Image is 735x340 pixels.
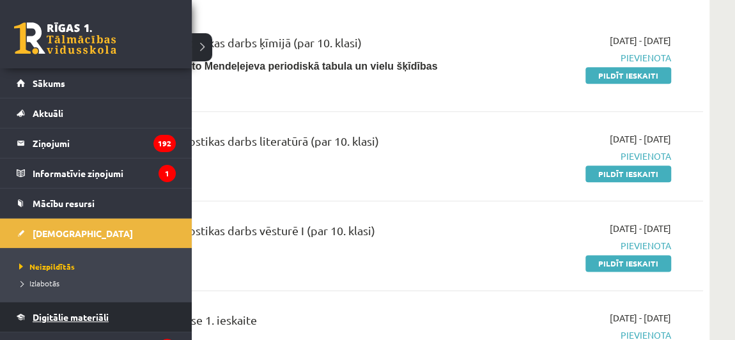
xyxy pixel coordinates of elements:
[492,150,671,163] span: Pievienota
[33,77,65,89] span: Sākums
[610,311,671,325] span: [DATE] - [DATE]
[16,278,59,288] span: Izlabotās
[16,261,179,272] a: Neizpildītās
[33,107,63,119] span: Aktuāli
[17,98,176,128] a: Aktuāli
[96,34,473,58] div: 11.a2 klases diagnostikas darbs ķīmijā (par 10. klasi)
[17,158,176,188] a: Informatīvie ziņojumi1
[33,197,95,209] span: Mācību resursi
[16,261,75,272] span: Neizpildītās
[610,132,671,146] span: [DATE] - [DATE]
[492,51,671,65] span: Pievienota
[610,222,671,235] span: [DATE] - [DATE]
[153,135,176,152] i: 192
[96,311,473,335] div: Ķīmija JK 11.a2 klase 1. ieskaite
[17,68,176,98] a: Sākums
[492,239,671,252] span: Pievienota
[585,166,671,182] a: Pildīt ieskaiti
[33,311,109,323] span: Digitālie materiāli
[17,189,176,218] a: Mācību resursi
[33,158,176,188] legend: Informatīvie ziņojumi
[17,302,176,332] a: Digitālie materiāli
[96,61,437,88] b: Pildot testu jāizmanto Mendeļejeva periodiskā tabula un vielu šķīdības tabula.
[585,255,671,272] a: Pildīt ieskaiti
[96,222,473,245] div: 11.a2 klases diagnostikas darbs vēsturē I (par 10. klasi)
[16,277,179,289] a: Izlabotās
[14,22,116,54] a: Rīgas 1. Tālmācības vidusskola
[17,128,176,158] a: Ziņojumi192
[96,132,473,156] div: 11.a2 klases diagnostikas darbs literatūrā (par 10. klasi)
[33,128,176,158] legend: Ziņojumi
[585,67,671,84] a: Pildīt ieskaiti
[610,34,671,47] span: [DATE] - [DATE]
[33,228,133,239] span: [DEMOGRAPHIC_DATA]
[159,165,176,182] i: 1
[17,219,176,248] a: [DEMOGRAPHIC_DATA]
